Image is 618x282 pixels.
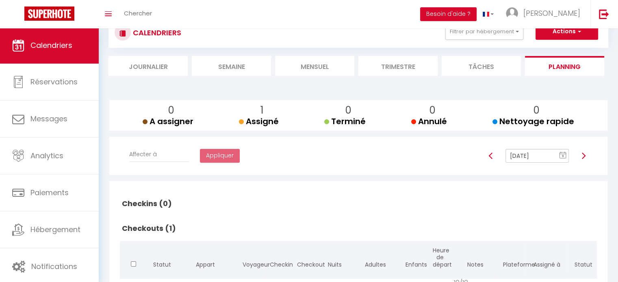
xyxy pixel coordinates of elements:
span: Annulé [411,116,447,127]
span: Notifications [31,261,77,271]
h2: Checkins (0) [120,191,597,216]
h3: CALENDRIERS [131,24,181,42]
text: 9 [562,154,564,158]
li: Journalier [108,56,188,76]
button: Besoin d'aide ? [420,7,477,21]
li: Trimestre [358,56,438,76]
h2: Checkouts (1) [120,216,597,241]
p: 1 [245,104,279,116]
button: Filtrer par hébergement [445,24,523,40]
th: Statut [568,241,597,277]
span: Analytics [30,151,63,161]
span: Statut [153,260,171,269]
p: 0 [418,104,447,116]
th: Nuits [318,241,351,277]
button: Ouvrir le widget de chat LiveChat [7,3,31,28]
span: Assigné [239,116,279,127]
span: Paiements [30,187,69,198]
input: Select Date [505,149,569,163]
span: Calendriers [30,40,72,50]
button: Actions [536,24,598,40]
th: Adultes [351,241,399,277]
img: arrow-left3.svg [488,153,494,159]
img: arrow-right3.svg [580,153,587,159]
span: Chercher [124,9,152,17]
th: Enfants [399,241,427,277]
img: ... [506,7,518,19]
p: 0 [149,104,193,116]
li: Semaine [192,56,271,76]
th: Voyageur [236,241,264,277]
li: Mensuel [275,56,354,76]
p: 0 [499,104,574,116]
th: Notes [454,241,497,277]
button: Appliquer [200,149,240,163]
th: Checkin [264,241,291,277]
th: Heure de départ [427,241,454,277]
span: Appart [196,260,215,269]
p: 0 [331,104,366,116]
span: Nettoyage rapide [492,116,574,127]
li: Tâches [442,56,521,76]
th: Assigné à [525,241,568,277]
th: Plateforme [497,241,525,277]
span: Hébergement [30,224,80,235]
li: Planning [525,56,604,76]
span: Messages [30,114,67,124]
span: [PERSON_NAME] [523,8,580,18]
img: Super Booking [24,6,74,21]
span: A assigner [143,116,193,127]
span: Terminé [324,116,366,127]
img: logout [599,9,609,19]
th: Checkout [291,241,318,277]
span: Réservations [30,77,78,87]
